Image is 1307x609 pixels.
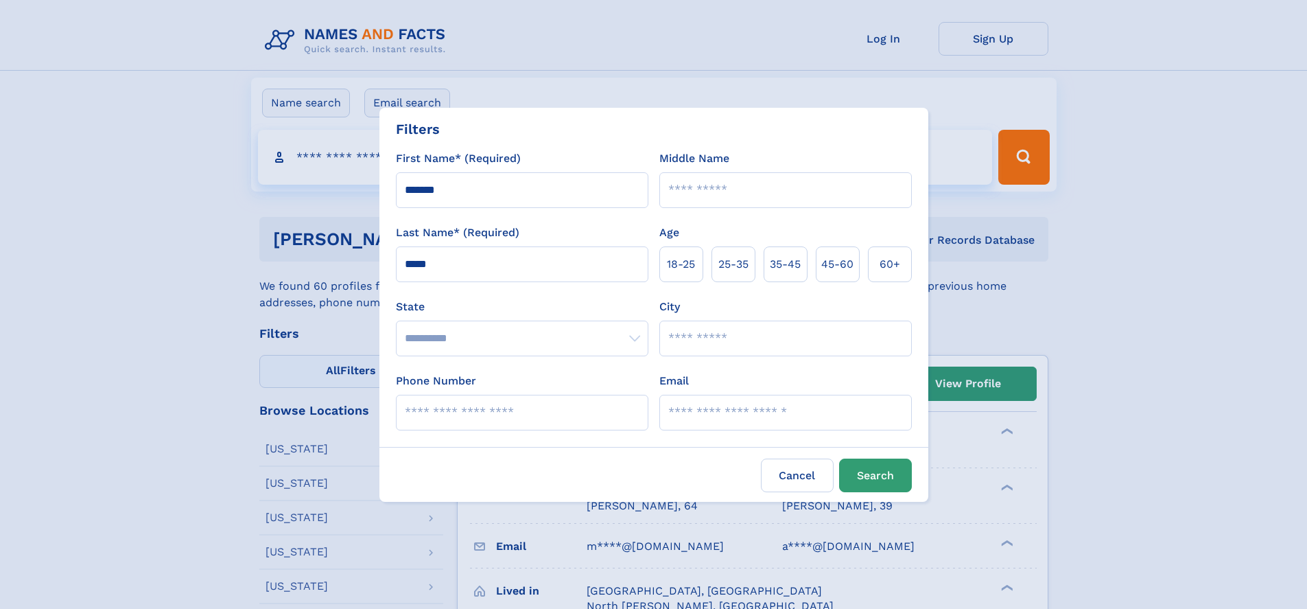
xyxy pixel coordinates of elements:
[396,225,519,241] label: Last Name* (Required)
[761,459,834,492] label: Cancel
[821,256,853,273] span: 45‑60
[396,373,476,389] label: Phone Number
[396,119,440,139] div: Filters
[718,256,749,273] span: 25‑35
[659,373,689,389] label: Email
[659,299,680,315] label: City
[659,225,679,241] label: Age
[770,256,801,273] span: 35‑45
[880,256,900,273] span: 60+
[839,459,912,492] button: Search
[667,256,695,273] span: 18‑25
[396,299,648,315] label: State
[396,150,521,167] label: First Name* (Required)
[659,150,729,167] label: Middle Name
